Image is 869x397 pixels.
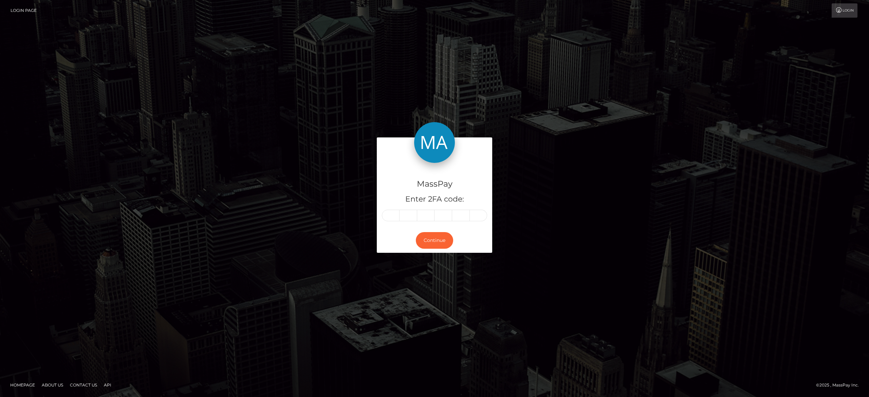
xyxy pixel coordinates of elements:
h5: Enter 2FA code: [382,194,487,205]
a: API [101,380,114,390]
a: Homepage [7,380,38,390]
div: © 2025 , MassPay Inc. [816,381,864,389]
a: Login [832,3,857,18]
a: About Us [39,380,66,390]
img: MassPay [414,122,455,163]
h4: MassPay [382,178,487,190]
a: Contact Us [67,380,100,390]
a: Login Page [11,3,37,18]
button: Continue [416,232,453,249]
